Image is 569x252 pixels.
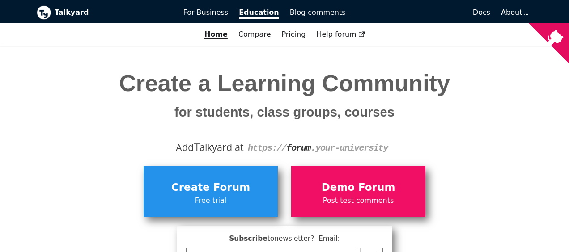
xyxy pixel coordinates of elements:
span: Subscribe [186,233,383,244]
span: Education [239,8,279,19]
a: Blog comments [284,5,351,20]
a: Docs [351,5,496,20]
a: Talkyard logoTalkyard [37,5,171,20]
code: https:// .your-university [248,143,388,153]
strong: forum [286,143,310,153]
span: For Business [183,8,229,17]
span: Post test comments [296,195,421,206]
a: About [501,8,527,17]
a: Help forum [311,27,370,42]
span: Create a Learning Community [119,70,450,122]
span: Demo Forum [296,179,421,196]
span: Blog comments [290,8,346,17]
a: Education [234,5,284,20]
a: Create ForumFree trial [144,166,278,216]
span: to newsletter ? Email: [268,235,340,243]
span: Help forum [316,30,365,38]
small: for students, class groups, courses [174,105,395,119]
div: Add alkyard at [43,140,526,155]
a: Pricing [276,27,311,42]
a: Demo ForumPost test comments [291,166,425,216]
span: T [194,139,200,155]
a: Home [199,27,233,42]
span: Docs [473,8,490,17]
a: Compare [238,30,271,38]
a: For Business [178,5,234,20]
span: Free trial [148,195,273,206]
span: Create Forum [148,179,273,196]
b: Talkyard [55,7,171,18]
img: Talkyard logo [37,5,51,20]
